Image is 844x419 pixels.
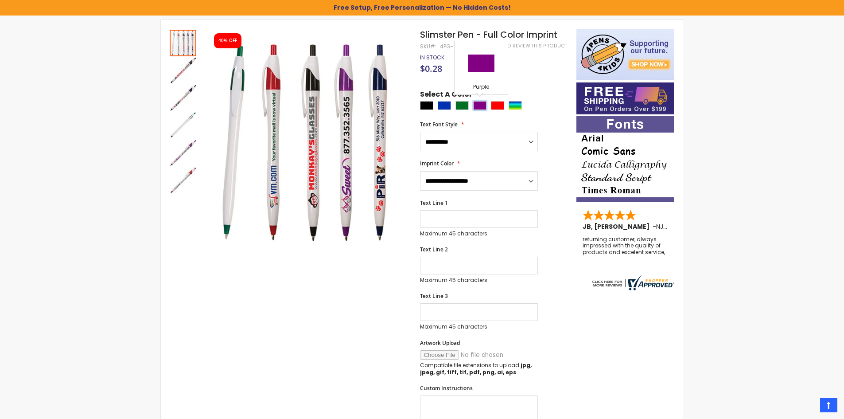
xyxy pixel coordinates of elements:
[420,54,444,61] div: Availability
[583,222,653,231] span: JB, [PERSON_NAME]
[170,112,196,139] img: Slimster Pen - Full Color Imprint
[590,275,674,290] img: 4pens.com widget logo
[653,222,730,231] span: - ,
[170,84,197,111] div: Slimster Pen - Full Color Imprint
[576,29,674,80] img: 4pens 4 kids
[474,43,567,49] a: Be the first to review this product
[455,101,469,110] div: Green
[170,85,196,111] img: Slimster Pen - Full Color Imprint
[420,361,532,376] strong: jpg, jpeg, gif, tiff, tif, pdf, png, ai, eps
[420,199,448,207] span: Text Line 1
[170,167,196,194] img: Slimster Pen - Full Color Imprint
[170,140,196,166] img: Slimster Pen - Full Color Imprint
[420,101,433,110] div: Black
[420,384,473,392] span: Custom Instructions
[491,101,504,110] div: Red
[656,222,667,231] span: NJ
[420,90,472,102] span: Select A Color
[420,54,444,61] span: In stock
[473,101,486,110] div: Purple
[420,28,557,41] span: Slimster Pen - Full Color Imprint
[590,285,674,292] a: 4pens.com certificate URL
[420,121,458,128] span: Text Font Style
[420,362,538,376] p: Compatible file extensions to upload:
[420,292,448,300] span: Text Line 3
[170,111,197,139] div: Slimster Pen - Full Color Imprint
[457,83,506,92] div: Purple
[420,43,436,50] strong: SKU
[170,56,197,84] div: Slimster Pen - Full Color Imprint
[576,82,674,114] img: Free shipping on orders over $199
[420,277,538,284] p: Maximum 45 characters
[420,323,538,330] p: Maximum 45 characters
[420,246,448,253] span: Text Line 2
[820,398,837,412] a: Top
[509,101,522,110] div: Assorted
[583,236,669,255] div: returning customer, always impressed with the quality of products and excelent service, will retu...
[420,230,538,237] p: Maximum 45 characters
[206,42,408,244] img: Slimster Pen - Full Color Imprint
[170,29,197,56] div: Slimster Pen - Full Color Imprint
[440,43,474,50] div: 4PG-7828FC
[576,116,674,202] img: font-personalization-examples
[218,38,237,44] div: 40% OFF
[420,339,460,347] span: Artwork Upload
[420,160,454,167] span: Imprint Color
[170,57,196,84] img: Slimster Pen - Full Color Imprint
[438,101,451,110] div: Blue
[170,166,196,194] div: Slimster Pen - Full Color Imprint
[420,63,442,74] span: $0.28
[170,139,197,166] div: Slimster Pen - Full Color Imprint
